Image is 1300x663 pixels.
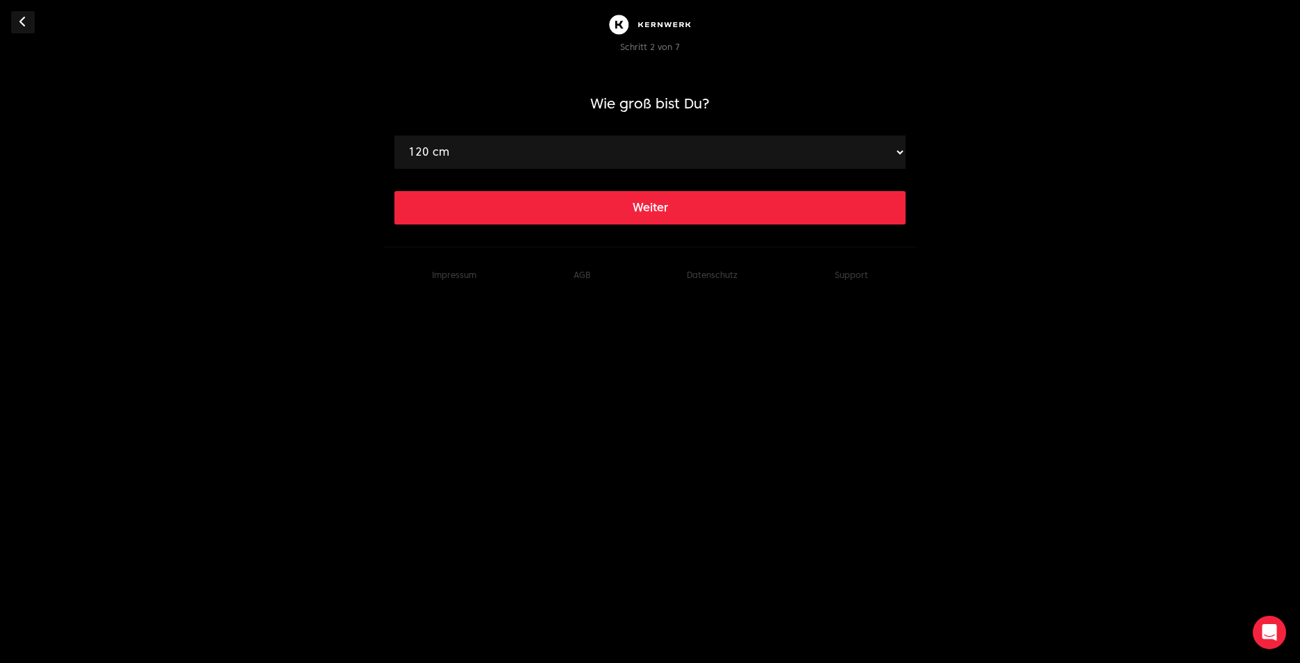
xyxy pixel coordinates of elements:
[620,42,680,52] span: Schritt 2 von 7
[606,11,694,38] img: Kernwerk®
[394,191,906,224] button: Weiter
[394,94,906,113] h1: Wie groß bist Du?
[574,270,590,280] a: AGB
[432,270,476,280] a: Impressum
[687,270,737,280] a: Datenschutz
[835,270,868,281] button: Support
[1253,616,1286,649] div: Open Intercom Messenger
